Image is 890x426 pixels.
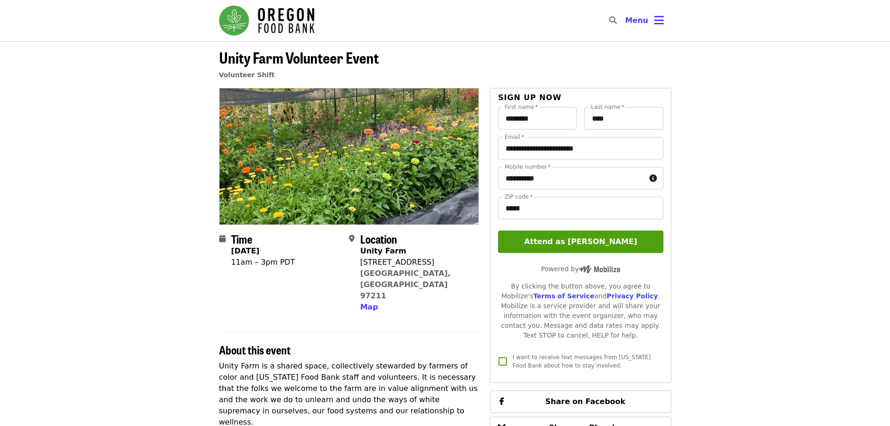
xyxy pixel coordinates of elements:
[498,231,663,253] button: Attend as [PERSON_NAME]
[219,6,314,36] img: Oregon Food Bank - Home
[231,231,252,247] span: Time
[219,46,379,68] span: Unity Farm Volunteer Event
[498,167,645,189] input: Mobile number
[360,257,471,268] div: [STREET_ADDRESS]
[349,234,355,243] i: map-marker-alt icon
[220,88,479,224] img: Unity Farm Volunteer Event organized by Oregon Food Bank
[505,164,550,170] label: Mobile number
[231,246,260,255] strong: [DATE]
[360,231,397,247] span: Location
[545,397,625,406] span: Share on Facebook
[360,246,406,255] strong: Unity Farm
[498,137,663,159] input: Email
[498,93,562,102] span: Sign up now
[360,302,378,313] button: Map
[505,134,524,140] label: Email
[541,265,620,273] span: Powered by
[609,16,617,25] i: search icon
[654,14,664,27] i: bars icon
[505,104,538,110] label: First name
[513,354,650,369] span: I want to receive text messages from [US_STATE] Food Bank about how to stay involved.
[591,104,624,110] label: Last name
[625,16,648,25] span: Menu
[231,257,295,268] div: 11am – 3pm PDT
[498,107,577,130] input: First name
[533,292,594,300] a: Terms of Service
[622,9,630,32] input: Search
[360,303,378,311] span: Map
[505,194,533,200] label: ZIP code
[498,197,663,219] input: ZIP code
[649,174,657,183] i: circle-info icon
[360,269,451,300] a: [GEOGRAPHIC_DATA], [GEOGRAPHIC_DATA] 97211
[490,390,671,413] button: Share on Facebook
[219,234,226,243] i: calendar icon
[219,71,275,79] a: Volunteer Shift
[618,9,671,32] button: Toggle account menu
[584,107,663,130] input: Last name
[606,292,658,300] a: Privacy Policy
[219,341,291,358] span: About this event
[579,265,620,274] img: Powered by Mobilize
[498,282,663,340] div: By clicking the button above, you agree to Mobilize's and . Mobilize is a service provider and wi...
